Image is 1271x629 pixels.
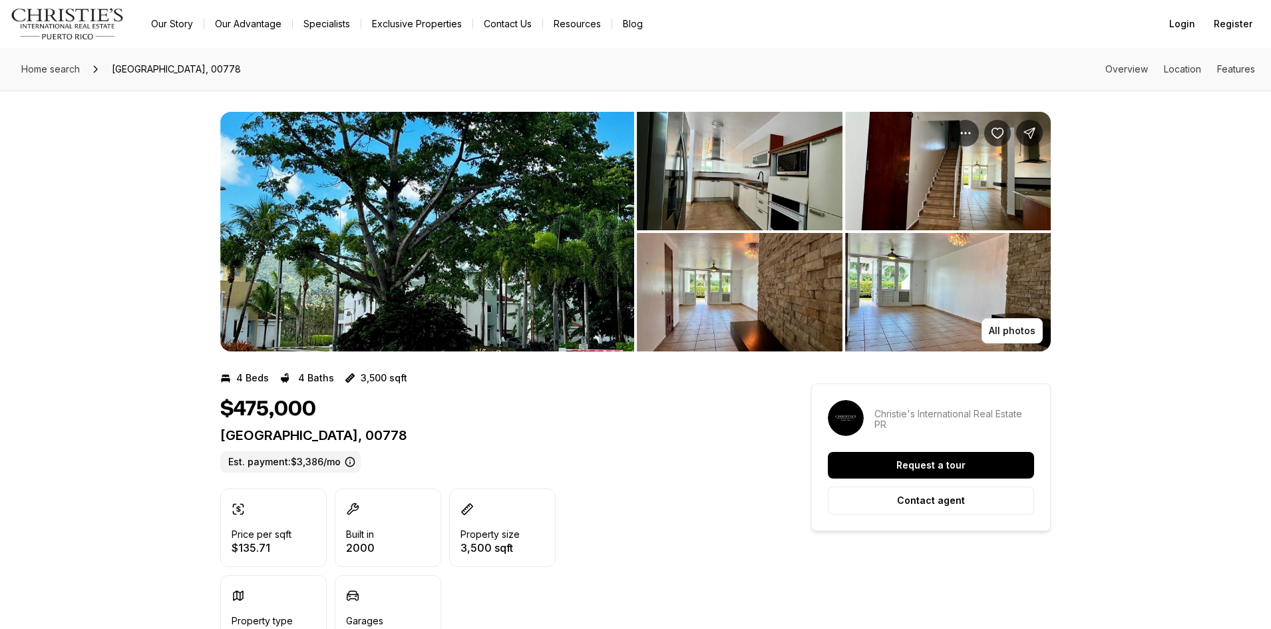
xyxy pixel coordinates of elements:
a: Specialists [293,15,361,33]
button: View image gallery [220,112,634,351]
button: View image gallery [637,112,842,230]
li: 1 of 15 [220,112,634,351]
button: Save Property: Ave Boulevard VILLAS DE GOLF #I30 [984,120,1011,146]
a: Our Advantage [204,15,292,33]
img: logo [11,8,124,40]
p: 3,500 sqft [460,542,520,553]
button: View image gallery [637,233,842,351]
p: Property type [232,616,293,626]
p: Built in [346,529,374,540]
span: Login [1169,19,1195,29]
button: Property options [952,120,979,146]
button: Share Property: Ave Boulevard VILLAS DE GOLF #I30 [1016,120,1043,146]
p: Garages [346,616,383,626]
p: [GEOGRAPHIC_DATA], 00778 [220,427,763,443]
div: Listing Photos [220,112,1051,351]
p: 2000 [346,542,375,553]
label: Est. payment: $3,386/mo [220,451,361,473]
p: All photos [989,325,1035,336]
button: Contact agent [828,487,1034,515]
p: Christie's International Real Estate PR [874,409,1034,430]
button: Request a tour [828,452,1034,479]
p: $135.71 [232,542,291,553]
a: Resources [543,15,612,33]
button: 4 Baths [279,367,334,389]
a: Our Story [140,15,204,33]
p: 3,500 sqft [361,373,407,383]
a: Skip to: Location [1164,63,1201,75]
li: 2 of 15 [637,112,1051,351]
p: 4 Beds [236,373,269,383]
span: [GEOGRAPHIC_DATA], 00778 [106,59,246,80]
button: All photos [982,318,1043,343]
span: Register [1214,19,1252,29]
a: Home search [16,59,85,80]
nav: Page section menu [1105,64,1255,75]
p: Price per sqft [232,529,291,540]
a: Skip to: Features [1217,63,1255,75]
button: View image gallery [845,112,1051,230]
p: Contact agent [897,495,965,506]
button: Login [1161,11,1203,37]
a: Skip to: Overview [1105,63,1148,75]
button: Contact Us [473,15,542,33]
a: Blog [612,15,653,33]
p: 4 Baths [298,373,334,383]
h1: $475,000 [220,397,316,422]
p: Request a tour [896,460,966,471]
button: View image gallery [845,233,1051,351]
a: Exclusive Properties [361,15,472,33]
p: Property size [460,529,520,540]
button: Register [1206,11,1260,37]
span: Home search [21,63,80,75]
